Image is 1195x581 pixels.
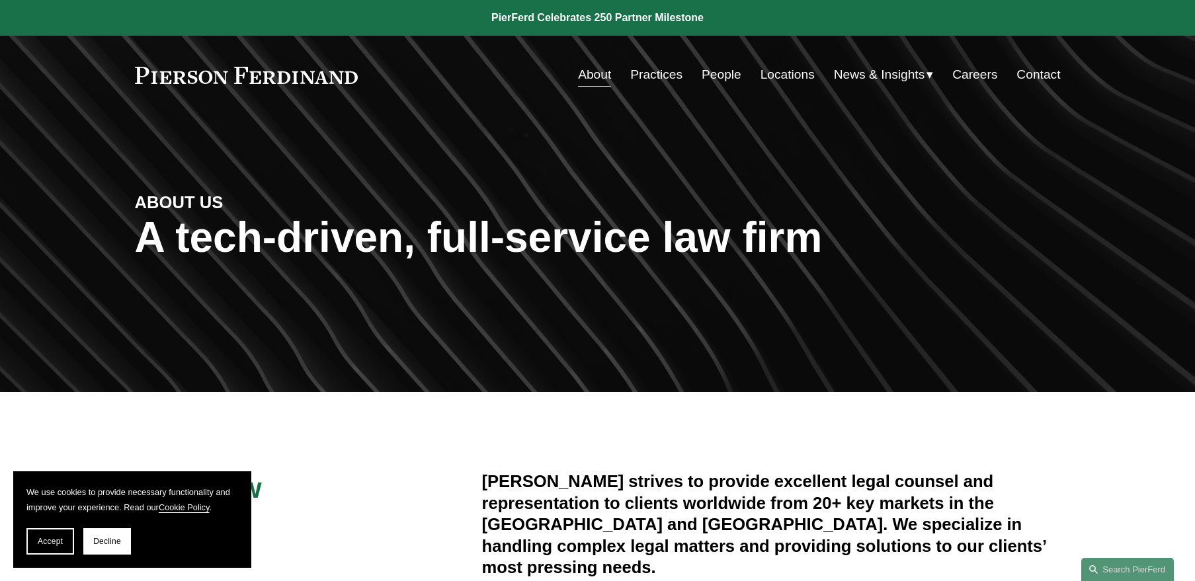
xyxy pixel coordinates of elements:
[83,528,131,555] button: Decline
[630,62,682,87] a: Practices
[834,63,925,87] span: News & Insights
[13,471,251,568] section: Cookie banner
[26,528,74,555] button: Accept
[578,62,611,87] a: About
[135,213,1061,262] h1: A tech-driven, full-service law firm
[1081,558,1174,581] a: Search this site
[135,472,262,504] span: Overview
[93,537,121,546] span: Decline
[135,193,224,212] strong: ABOUT US
[38,537,63,546] span: Accept
[26,484,238,515] p: We use cookies to provide necessary functionality and improve your experience. Read our .
[482,471,1061,578] h4: [PERSON_NAME] strives to provide excellent legal counsel and representation to clients worldwide ...
[952,62,997,87] a: Careers
[1016,62,1060,87] a: Contact
[159,502,210,512] a: Cookie Policy
[834,62,934,87] a: folder dropdown
[761,62,815,87] a: Locations
[702,62,741,87] a: People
